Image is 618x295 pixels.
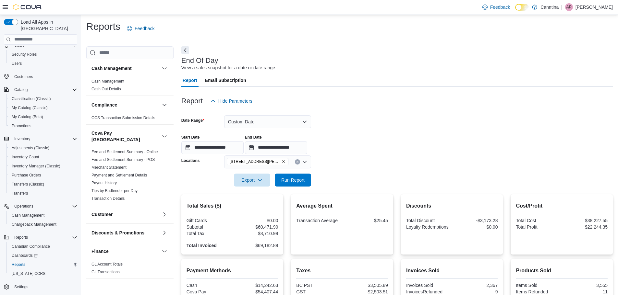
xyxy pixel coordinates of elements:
h3: Compliance [91,102,117,108]
span: Catalog [12,86,77,94]
div: $2,503.51 [344,289,388,294]
a: Security Roles [9,51,39,58]
span: Canadian Compliance [9,243,77,250]
span: Security Roles [12,52,37,57]
a: Users [9,60,24,67]
span: Cash Management [12,213,44,218]
span: Operations [12,202,77,210]
span: Run Report [281,177,305,183]
button: Operations [1,202,80,211]
h2: Average Spent [296,202,388,210]
div: Alyssa Reddy [565,3,573,11]
div: $25.45 [344,218,388,223]
span: OCS Transaction Submission Details [91,115,155,120]
button: Inventory [12,135,33,143]
a: Classification (Classic) [9,95,54,103]
a: Fee and Settlement Summary - Online [91,150,158,154]
span: Classification (Classic) [12,96,51,101]
button: Catalog [1,85,80,94]
div: $3,505.89 [344,283,388,288]
img: Cova [13,4,42,10]
span: 725 Nelson Street [227,158,288,165]
button: Catalog [12,86,30,94]
button: Inventory Manager (Classic) [6,162,80,171]
div: Total Discount [406,218,451,223]
a: Purchase Orders [9,171,44,179]
button: My Catalog (Classic) [6,103,80,112]
span: Purchase Orders [9,171,77,179]
label: Start Date [181,135,200,140]
button: Settings [1,282,80,291]
span: Users [9,60,77,67]
span: Dashboards [9,252,77,259]
h3: Customer [91,211,113,218]
span: AR [566,3,572,11]
span: Inventory [14,136,30,142]
h3: Report [181,97,203,105]
a: Inventory Manager (Classic) [9,162,63,170]
a: My Catalog (Classic) [9,104,50,112]
button: Cova Pay [GEOGRAPHIC_DATA] [91,130,159,143]
button: Classification (Classic) [6,94,80,103]
button: Discounts & Promotions [161,229,168,237]
button: Next [181,46,189,54]
strong: Total Invoiced [187,243,217,248]
a: Cash Management [9,211,47,219]
button: Canadian Compliance [6,242,80,251]
div: Cova Pay [GEOGRAPHIC_DATA] [86,148,174,205]
span: Fee and Settlement Summary - POS [91,157,155,162]
div: 2,367 [453,283,498,288]
button: Inventory Count [6,153,80,162]
span: GL Transactions [91,269,120,275]
span: Payout History [91,180,117,186]
button: Cash Management [91,65,159,72]
span: GL Account Totals [91,262,123,267]
a: Promotions [9,122,34,130]
button: Inventory [1,134,80,143]
a: Settings [12,283,31,291]
div: $0.00 [234,218,278,223]
h3: Discounts & Promotions [91,230,144,236]
a: My Catalog (Beta) [9,113,46,121]
span: Customers [14,74,33,79]
a: Feedback [124,22,157,35]
span: Hide Parameters [218,98,252,104]
a: [US_STATE] CCRS [9,270,48,278]
span: Reports [14,235,28,240]
a: Tips by Budtender per Day [91,188,138,193]
button: Operations [12,202,36,210]
a: Transfers [9,189,30,197]
span: Adjustments (Classic) [9,144,77,152]
span: Transfers [12,191,28,196]
span: Chargeback Management [12,222,56,227]
span: Purchase Orders [12,173,41,178]
p: Canntina [540,3,559,11]
span: Feedback [135,25,154,32]
button: Open list of options [302,159,307,165]
span: Load All Apps in [GEOGRAPHIC_DATA] [18,19,77,32]
span: Export [238,174,266,187]
span: Inventory Manager (Classic) [9,162,77,170]
span: Cash Out Details [91,86,121,92]
a: Payout History [91,181,117,185]
button: Clear input [295,159,300,165]
button: Security Roles [6,50,80,59]
span: Inventory Count [12,154,39,160]
button: Discounts & Promotions [91,230,159,236]
div: 11 [563,289,608,294]
span: Transfers (Classic) [9,180,77,188]
a: Adjustments (Classic) [9,144,52,152]
span: Reports [12,233,77,241]
div: Subtotal [187,224,231,230]
label: End Date [245,135,262,140]
label: Date Range [181,118,204,123]
a: Feedback [480,1,513,14]
a: Transaction Details [91,196,125,201]
div: Cash Management [86,77,174,96]
span: Settings [12,283,77,291]
div: Total Tax [187,231,231,236]
button: Custom Date [224,115,311,128]
button: Transfers [6,189,80,198]
div: Total Cost [516,218,560,223]
h2: Total Sales ($) [187,202,278,210]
